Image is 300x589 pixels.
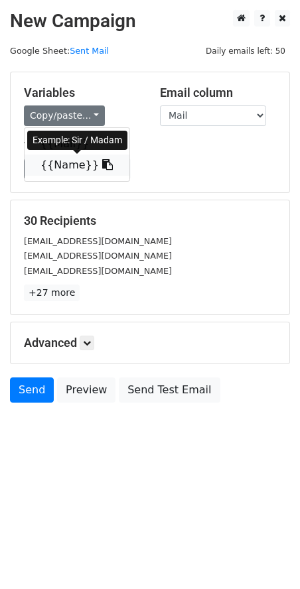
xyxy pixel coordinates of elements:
[24,336,276,350] h5: Advanced
[24,86,140,100] h5: Variables
[25,155,129,176] a: {{Name}}
[160,86,276,100] h5: Email column
[24,105,105,126] a: Copy/paste...
[24,266,172,276] small: [EMAIL_ADDRESS][DOMAIN_NAME]
[24,285,80,301] a: +27 more
[10,377,54,403] a: Send
[234,525,300,589] iframe: Chat Widget
[27,131,127,150] div: Example: Sir / Madam
[10,10,290,33] h2: New Campaign
[201,44,290,58] span: Daily emails left: 50
[10,46,109,56] small: Google Sheet:
[119,377,220,403] a: Send Test Email
[57,377,115,403] a: Preview
[234,525,300,589] div: 聊天小工具
[70,46,109,56] a: Sent Mail
[201,46,290,56] a: Daily emails left: 50
[24,236,172,246] small: [EMAIL_ADDRESS][DOMAIN_NAME]
[25,133,129,155] a: {{Mail}}
[24,214,276,228] h5: 30 Recipients
[24,251,172,261] small: [EMAIL_ADDRESS][DOMAIN_NAME]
